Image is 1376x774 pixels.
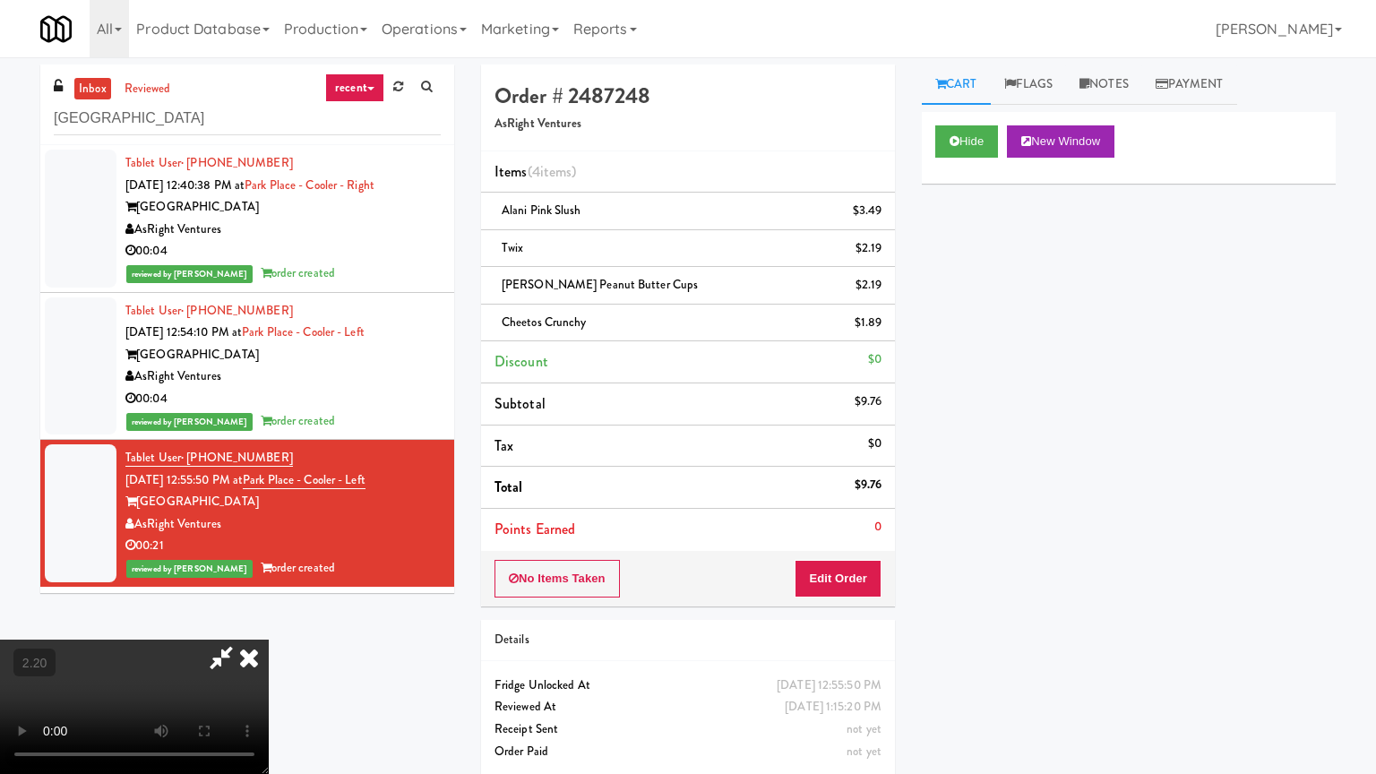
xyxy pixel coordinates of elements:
[54,102,441,135] input: Search vision orders
[494,696,881,718] div: Reviewed At
[494,675,881,697] div: Fridge Unlocked At
[1142,64,1237,105] a: Payment
[494,560,620,598] button: No Items Taken
[120,78,176,100] a: reviewed
[245,176,374,193] a: Park Place - Cooler - Right
[242,323,365,340] a: Park Place - Cooler - Left
[125,388,441,410] div: 00:04
[494,629,881,651] div: Details
[40,145,454,293] li: Tablet User· [PHONE_NUMBER][DATE] 12:40:38 PM atPark Place - Cooler - Right[GEOGRAPHIC_DATA]AsRig...
[494,477,523,497] span: Total
[540,161,572,182] ng-pluralize: items
[868,348,881,371] div: $0
[855,312,882,334] div: $1.89
[856,237,882,260] div: $2.19
[74,78,111,100] a: inbox
[494,519,575,539] span: Points Earned
[126,413,253,431] span: reviewed by [PERSON_NAME]
[494,161,576,182] span: Items
[125,449,293,467] a: Tablet User· [PHONE_NUMBER]
[125,154,293,171] a: Tablet User· [PHONE_NUMBER]
[126,265,253,283] span: reviewed by [PERSON_NAME]
[243,471,365,489] a: Park Place - Cooler - Left
[494,435,513,456] span: Tax
[494,84,881,107] h4: Order # 2487248
[868,433,881,455] div: $0
[528,161,577,182] span: (4 )
[125,196,441,219] div: [GEOGRAPHIC_DATA]
[261,264,335,281] span: order created
[847,743,881,760] span: not yet
[125,240,441,262] div: 00:04
[125,365,441,388] div: AsRight Ventures
[181,154,293,171] span: · [PHONE_NUMBER]
[853,200,882,222] div: $3.49
[494,393,546,414] span: Subtotal
[855,391,882,413] div: $9.76
[125,535,441,557] div: 00:21
[40,13,72,45] img: Micromart
[856,274,882,297] div: $2.19
[181,449,293,466] span: · [PHONE_NUMBER]
[494,741,881,763] div: Order Paid
[261,559,335,576] span: order created
[125,176,245,193] span: [DATE] 12:40:38 PM at
[855,474,882,496] div: $9.76
[991,64,1067,105] a: Flags
[494,718,881,741] div: Receipt Sent
[125,302,293,319] a: Tablet User· [PHONE_NUMBER]
[125,344,441,366] div: [GEOGRAPHIC_DATA]
[181,302,293,319] span: · [PHONE_NUMBER]
[494,117,881,131] h5: AsRight Ventures
[502,239,523,256] span: Twix
[125,491,441,513] div: [GEOGRAPHIC_DATA]
[935,125,998,158] button: Hide
[125,471,243,488] span: [DATE] 12:55:50 PM at
[125,219,441,241] div: AsRight Ventures
[785,696,881,718] div: [DATE] 1:15:20 PM
[777,675,881,697] div: [DATE] 12:55:50 PM
[40,440,454,587] li: Tablet User· [PHONE_NUMBER][DATE] 12:55:50 PM atPark Place - Cooler - Left[GEOGRAPHIC_DATA]AsRigh...
[795,560,881,598] button: Edit Order
[126,560,253,578] span: reviewed by [PERSON_NAME]
[922,64,991,105] a: Cart
[874,516,881,538] div: 0
[502,202,581,219] span: Alani Pink Slush
[847,720,881,737] span: not yet
[125,513,441,536] div: AsRight Ventures
[494,351,548,372] span: Discount
[1066,64,1142,105] a: Notes
[502,276,698,293] span: [PERSON_NAME] Peanut Butter Cups
[325,73,384,102] a: recent
[261,412,335,429] span: order created
[502,314,587,331] span: Cheetos Crunchy
[40,293,454,441] li: Tablet User· [PHONE_NUMBER][DATE] 12:54:10 PM atPark Place - Cooler - Left[GEOGRAPHIC_DATA]AsRigh...
[1007,125,1114,158] button: New Window
[125,323,242,340] span: [DATE] 12:54:10 PM at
